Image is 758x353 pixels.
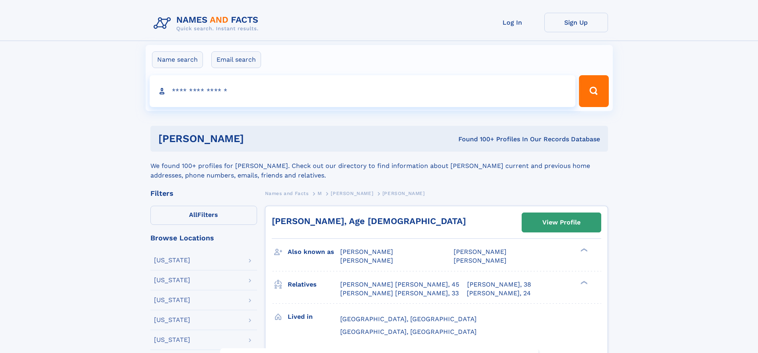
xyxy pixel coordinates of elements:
[154,337,190,343] div: [US_STATE]
[340,248,393,255] span: [PERSON_NAME]
[158,134,351,144] h1: [PERSON_NAME]
[318,188,322,198] a: M
[288,310,340,324] h3: Lived in
[189,211,197,218] span: All
[154,297,190,303] div: [US_STATE]
[318,191,322,196] span: M
[579,280,588,285] div: ❯
[340,328,477,335] span: [GEOGRAPHIC_DATA], [GEOGRAPHIC_DATA]
[467,280,531,289] a: [PERSON_NAME], 38
[154,257,190,263] div: [US_STATE]
[544,13,608,32] a: Sign Up
[340,289,459,298] a: [PERSON_NAME] [PERSON_NAME], 33
[150,13,265,34] img: Logo Names and Facts
[331,191,373,196] span: [PERSON_NAME]
[467,289,531,298] a: [PERSON_NAME], 24
[150,75,576,107] input: search input
[154,317,190,323] div: [US_STATE]
[579,75,608,107] button: Search Button
[579,248,588,253] div: ❯
[351,135,600,144] div: Found 100+ Profiles In Our Records Database
[272,216,466,226] a: [PERSON_NAME], Age [DEMOGRAPHIC_DATA]
[211,51,261,68] label: Email search
[288,245,340,259] h3: Also known as
[522,213,601,232] a: View Profile
[265,188,309,198] a: Names and Facts
[542,213,581,232] div: View Profile
[154,277,190,283] div: [US_STATE]
[152,51,203,68] label: Name search
[331,188,373,198] a: [PERSON_NAME]
[454,248,507,255] span: [PERSON_NAME]
[481,13,544,32] a: Log In
[150,206,257,225] label: Filters
[150,234,257,242] div: Browse Locations
[340,280,459,289] a: [PERSON_NAME] [PERSON_NAME], 45
[382,191,425,196] span: [PERSON_NAME]
[150,152,608,180] div: We found 100+ profiles for [PERSON_NAME]. Check out our directory to find information about [PERS...
[340,315,477,323] span: [GEOGRAPHIC_DATA], [GEOGRAPHIC_DATA]
[288,278,340,291] h3: Relatives
[454,257,507,264] span: [PERSON_NAME]
[340,257,393,264] span: [PERSON_NAME]
[150,190,257,197] div: Filters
